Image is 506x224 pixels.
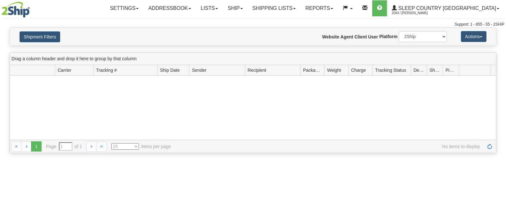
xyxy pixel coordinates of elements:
span: Recipient [248,67,266,73]
button: Shipment Filters [20,31,60,42]
span: 1 [31,141,41,152]
span: Charge [351,67,366,73]
span: Pickup Status [446,67,456,73]
button: Actions [461,31,486,42]
span: Shipment Issues [430,67,440,73]
a: Sleep Country [GEOGRAPHIC_DATA] 2044 / [PERSON_NAME] [387,0,504,16]
span: No items to display [180,143,480,150]
span: Sender [192,67,206,73]
span: Delivery Status [414,67,424,73]
span: Weight [327,67,341,73]
label: Website [322,34,339,40]
span: items per page [111,143,171,150]
span: Tracking Status [375,67,406,73]
span: 2044 / [PERSON_NAME] [392,10,440,16]
span: Packages [303,67,322,73]
a: Ship [223,0,247,16]
label: Agent [341,34,353,40]
a: Addressbook [143,0,196,16]
div: grid grouping header [10,53,496,65]
label: User [368,34,378,40]
a: Lists [196,0,223,16]
span: Page of 1 [46,142,82,151]
a: Settings [105,0,143,16]
a: Shipping lists [248,0,301,16]
span: Ship Date [160,67,180,73]
label: Platform [379,33,398,40]
span: Tracking # [96,67,117,73]
img: logo2044.jpg [2,2,30,18]
label: Client [354,34,367,40]
div: Support: 1 - 855 - 55 - 2SHIP [2,22,504,27]
a: Reports [301,0,338,16]
a: Refresh [485,141,495,152]
span: Carrier [58,67,71,73]
span: Sleep Country [GEOGRAPHIC_DATA] [397,5,496,11]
